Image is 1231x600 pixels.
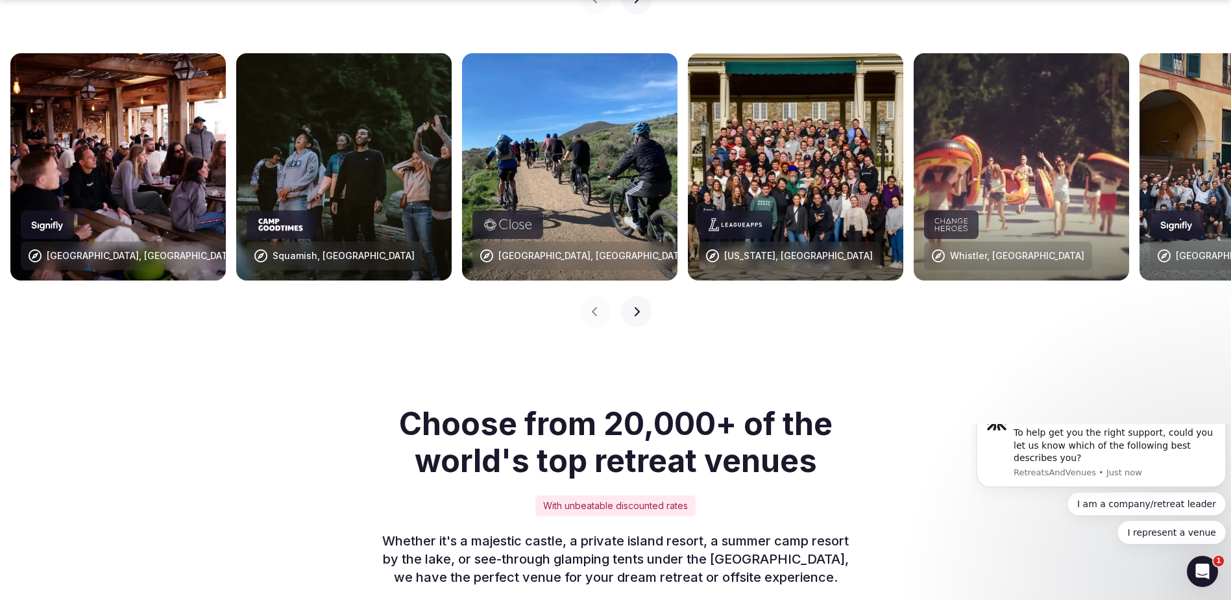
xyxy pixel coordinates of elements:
[146,97,254,120] button: Quick reply: I represent a venue
[5,68,254,120] div: Quick reply options
[96,68,254,92] button: Quick reply: I am a company/retreat leader
[462,53,677,281] img: Lombardy, Italy
[367,532,865,586] p: Whether it's a majestic castle, a private island resort, a summer camp resort by the lake, or see...
[1213,556,1224,566] span: 1
[709,218,762,231] svg: LeagueApps company logo
[535,495,696,516] div: With unbeatable discounted rates
[31,218,64,231] svg: Signify company logo
[1187,556,1218,587] iframe: Intercom live chat
[367,405,865,480] h2: Choose from 20,000+ of the world's top retreat venues
[971,424,1231,594] iframe: Intercom notifications message
[950,249,1084,262] div: Whistler, [GEOGRAPHIC_DATA]
[10,53,226,281] img: Alentejo, Portugal
[42,43,245,55] p: Message from RetreatsAndVenues, sent Just now
[498,249,688,262] div: [GEOGRAPHIC_DATA], [GEOGRAPHIC_DATA]
[724,249,873,262] div: [US_STATE], [GEOGRAPHIC_DATA]
[47,249,236,262] div: [GEOGRAPHIC_DATA], [GEOGRAPHIC_DATA]
[236,53,452,281] img: Squamish, Canada
[273,249,415,262] div: Squamish, [GEOGRAPHIC_DATA]
[42,3,245,41] div: To help get you the right support, could you let us know which of the following best describes you?
[914,53,1129,281] img: Whistler, Canada
[1160,218,1193,231] svg: Signify company logo
[688,53,903,281] img: New York, USA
